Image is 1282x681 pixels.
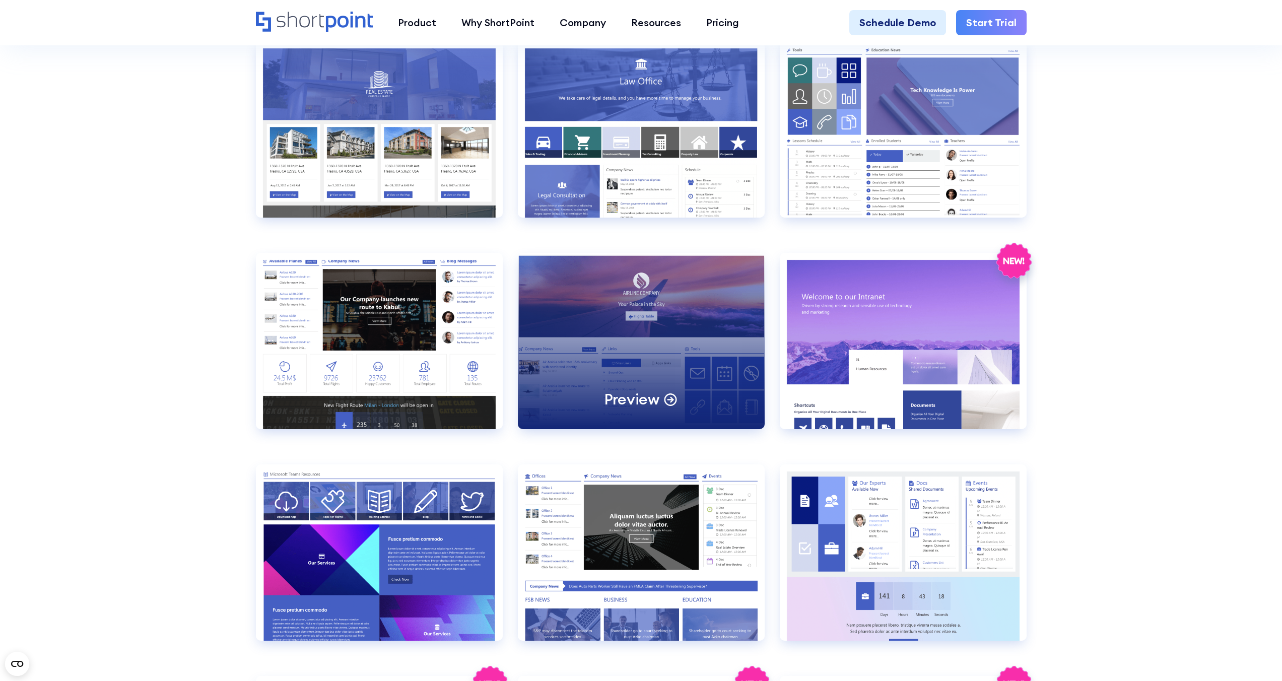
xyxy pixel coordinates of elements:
[706,15,739,30] div: Pricing
[256,253,503,449] a: Employees Directory 3
[780,253,1027,449] a: Enterprise 1
[385,10,449,35] a: Product
[398,15,436,30] div: Product
[631,15,681,30] div: Resources
[547,10,619,35] a: Company
[518,253,765,449] a: Employees Directory 4Preview
[694,10,752,35] a: Pricing
[518,41,765,238] a: Employees Directory 1
[849,10,946,35] a: Schedule Demo
[5,652,29,676] button: Open CMP widget
[1232,633,1282,681] iframe: Chat Widget
[461,15,534,30] div: Why ShortPoint
[560,15,606,30] div: Company
[256,464,503,661] a: HR 1
[256,12,373,33] a: Home
[518,464,765,661] a: HR 2
[956,10,1027,35] a: Start Trial
[604,389,659,409] p: Preview
[256,41,503,238] a: Documents 3
[780,41,1027,238] a: Employees Directory 2
[449,10,547,35] a: Why ShortPoint
[619,10,694,35] a: Resources
[780,464,1027,661] a: HR 3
